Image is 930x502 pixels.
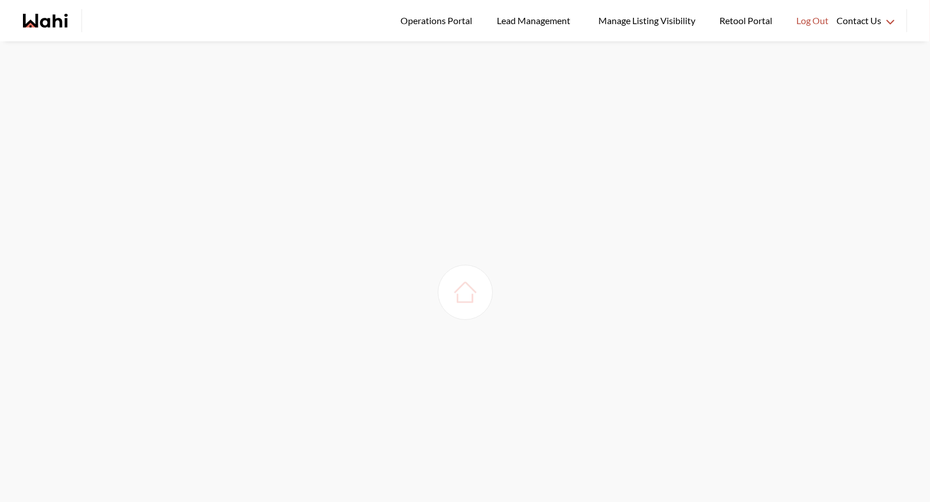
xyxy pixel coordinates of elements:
[796,13,828,28] span: Log Out
[449,276,481,308] img: loading house image
[719,13,776,28] span: Retool Portal
[23,14,68,28] a: Wahi homepage
[400,13,476,28] span: Operations Portal
[595,13,699,28] span: Manage Listing Visibility
[497,13,574,28] span: Lead Management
